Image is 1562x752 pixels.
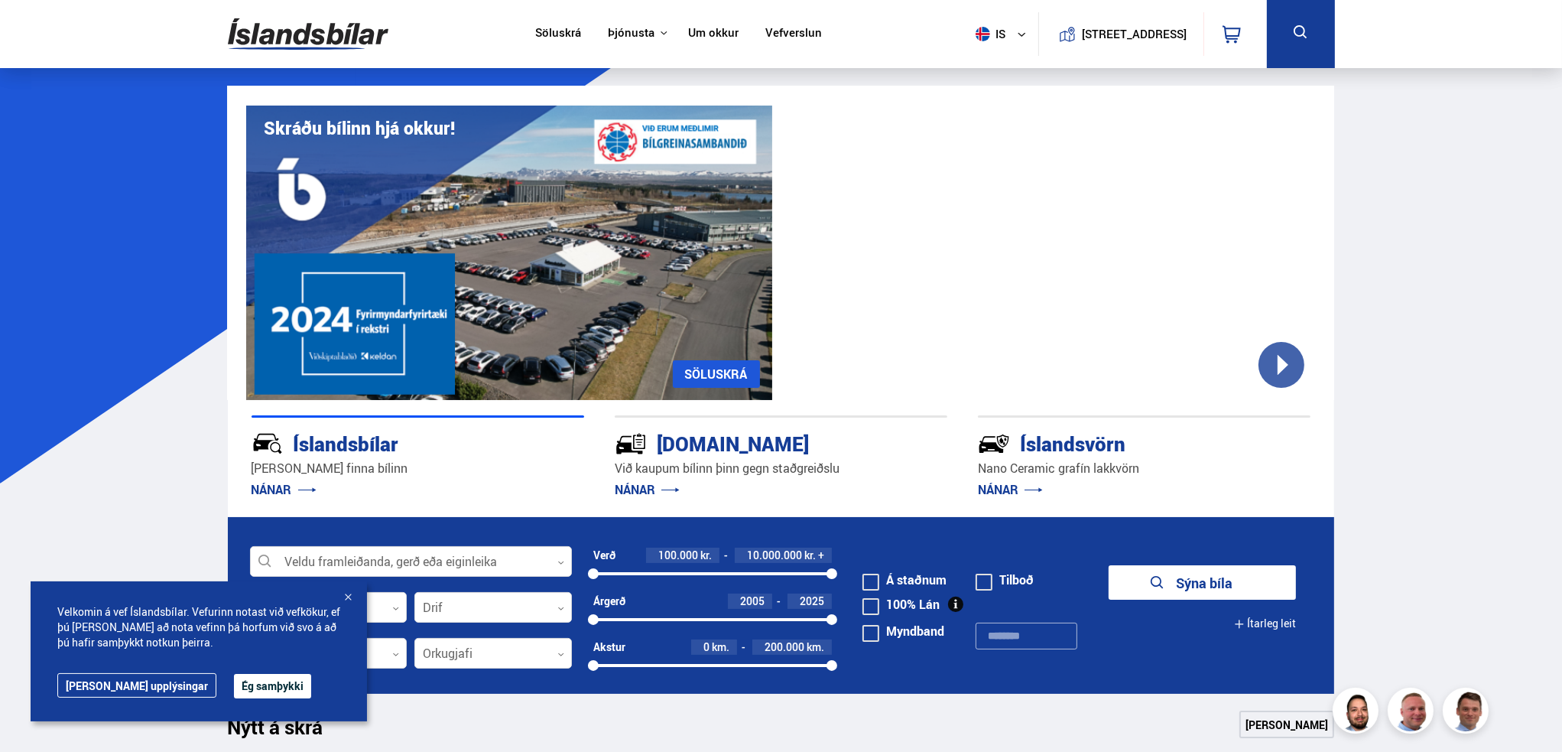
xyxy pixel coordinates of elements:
[804,549,816,562] span: kr.
[1239,711,1334,738] a: [PERSON_NAME]
[658,548,698,562] span: 100.000
[615,481,680,498] a: NÁNAR
[252,481,317,498] a: NÁNAR
[265,118,456,138] h1: Skráðu bílinn hjá okkur!
[978,429,1256,456] div: Íslandsvörn
[615,428,647,460] img: tr5P-W3DuiFaO7aO.svg
[593,595,625,607] div: Árgerð
[12,6,58,52] button: Opna LiveChat spjallviðmót
[608,26,654,41] button: Þjónusta
[978,428,1010,460] img: -Svtn6bYgwAsiwNX.svg
[673,360,760,388] a: SÖLUSKRÁ
[800,594,824,608] span: 2025
[747,548,802,562] span: 10.000.000
[252,428,284,460] img: JRvxyua_JYH6wB4c.svg
[593,549,615,562] div: Verð
[1234,607,1296,641] button: Ítarleg leit
[862,574,947,586] label: Á staðnum
[976,574,1034,586] label: Tilboð
[978,481,1043,498] a: NÁNAR
[688,26,739,42] a: Um okkur
[246,106,772,400] img: eKx6w-_Home_640_.png
[818,549,824,562] span: +
[1335,690,1381,736] img: nhp88E3Fdnt1Opn2.png
[765,26,822,42] a: Vefverslun
[740,594,765,608] span: 2005
[978,460,1310,477] p: Nano Ceramic grafín lakkvörn
[700,549,712,562] span: kr.
[1088,28,1181,41] button: [STREET_ADDRESS]
[228,715,350,747] h1: Nýtt á skrá
[862,625,944,637] label: Myndband
[228,9,388,59] img: G0Ugv5HjCgRt.svg
[969,11,1038,57] button: is
[252,460,584,477] p: [PERSON_NAME] finna bílinn
[862,598,940,610] label: 100% Lán
[57,673,216,698] a: [PERSON_NAME] upplýsingar
[1047,12,1195,56] a: [STREET_ADDRESS]
[535,26,581,42] a: Söluskrá
[703,640,710,654] span: 0
[234,674,311,698] button: Ég samþykki
[807,641,824,653] span: km.
[976,27,990,41] img: svg+xml;base64,PHN2ZyB4bWxucz0iaHR0cDovL3d3dy53My5vcmcvMjAwMC9zdmciIHdpZHRoPSI1MTIiIGhlaWdodD0iNT...
[252,429,530,456] div: Íslandsbílar
[615,429,893,456] div: [DOMAIN_NAME]
[615,460,947,477] p: Við kaupum bílinn þinn gegn staðgreiðslu
[57,604,340,650] span: Velkomin á vef Íslandsbílar. Vefurinn notast við vefkökur, ef þú [PERSON_NAME] að nota vefinn þá ...
[969,27,1008,41] span: is
[593,641,625,653] div: Akstur
[1109,565,1296,600] button: Sýna bíla
[1390,690,1436,736] img: siFngHWaQ9KaOqBr.png
[765,640,804,654] span: 200.000
[1445,690,1491,736] img: FbJEzSuNWCJXmdc-.webp
[712,641,729,653] span: km.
